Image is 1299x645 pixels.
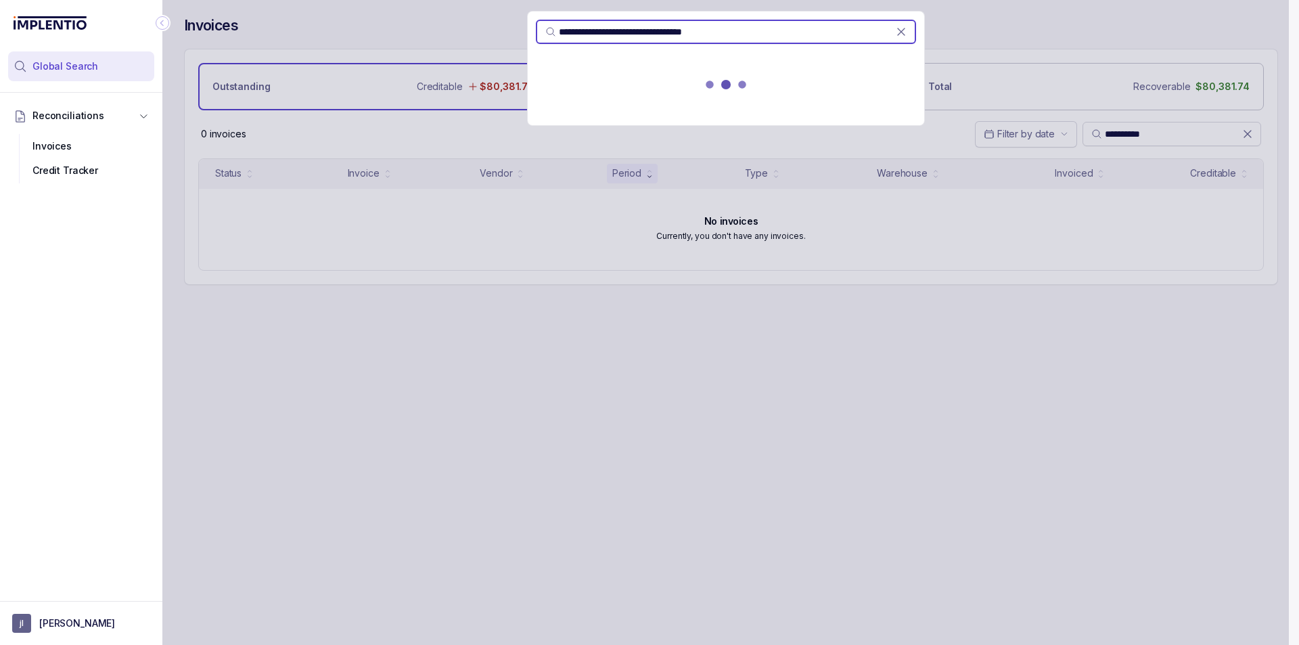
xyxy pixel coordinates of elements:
[8,101,154,131] button: Reconciliations
[32,109,104,123] span: Reconciliations
[12,614,31,633] span: User initials
[32,60,98,73] span: Global Search
[154,15,170,31] div: Collapse Icon
[19,158,143,183] div: Credit Tracker
[19,134,143,158] div: Invoices
[8,131,154,186] div: Reconciliations
[12,614,150,633] button: User initials[PERSON_NAME]
[39,617,115,630] p: [PERSON_NAME]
